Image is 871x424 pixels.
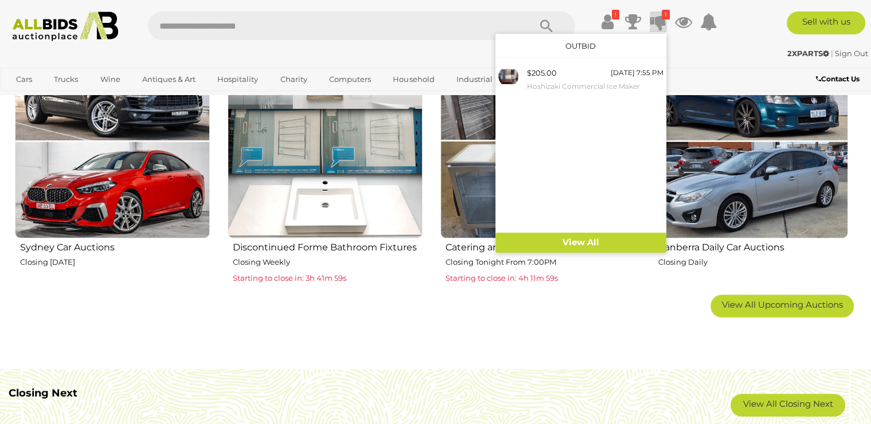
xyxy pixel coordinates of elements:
[446,273,558,282] span: Starting to close in: 4h 11m 59s
[565,41,596,50] a: Outbid
[9,387,77,399] b: Closing Next
[831,49,833,58] span: |
[653,44,848,238] img: Canberra Daily Car Auctions
[233,273,346,282] span: Starting to close in: 3h 41m 59s
[227,43,423,286] a: Discontinued Forme Bathroom Fixtures Closing Weekly Starting to close in: 3h 41m 59s
[446,256,635,269] p: Closing Tonight From 7:00PM
[722,299,843,310] span: View All Upcoming Auctions
[14,43,210,286] a: Sydney Car Auctions Closing [DATE]
[662,10,670,19] i: 1
[658,256,848,269] p: Closing Daily
[233,240,423,253] h2: Discontinued Forme Bathroom Fixtures
[9,70,40,89] a: Cars
[273,70,315,89] a: Charity
[658,240,848,253] h2: Canberra Daily Car Auctions
[210,70,265,89] a: Hospitality
[440,43,635,286] a: Catering and Kitchen Equipment Closing Tonight From 7:00PM Starting to close in: 4h 11m 59s
[495,64,666,95] a: $205.00 [DATE] 7:55 PM Hoshizaki Commercial Ice Maker
[20,240,210,253] h2: Sydney Car Auctions
[816,74,860,83] b: Contact Us
[6,11,124,41] img: Allbids.com.au
[93,70,128,89] a: Wine
[612,10,619,19] i: !
[787,49,831,58] a: 2XPARTS
[228,44,423,238] img: Discontinued Forme Bathroom Fixtures
[650,11,667,32] a: 1
[9,89,105,108] a: [GEOGRAPHIC_DATA]
[611,66,663,79] div: [DATE] 7:55 PM
[498,66,518,87] img: 53881-1a.jpg
[816,73,862,85] a: Contact Us
[46,70,85,89] a: Trucks
[135,70,203,89] a: Antiques & Art
[322,70,378,89] a: Computers
[787,11,865,34] a: Sell with us
[449,70,500,89] a: Industrial
[385,70,442,89] a: Household
[527,80,663,93] small: Hoshizaki Commercial Ice Maker
[15,44,210,238] img: Sydney Car Auctions
[835,49,868,58] a: Sign Out
[20,256,210,269] p: Closing [DATE]
[233,256,423,269] p: Closing Weekly
[731,394,845,417] a: View All Closing Next
[440,44,635,238] img: Catering and Kitchen Equipment
[653,43,848,286] a: Canberra Daily Car Auctions Closing Daily
[787,49,829,58] strong: 2XPARTS
[446,240,635,253] h2: Catering and Kitchen Equipment
[599,11,616,32] a: !
[527,66,557,80] div: $205.00
[495,233,666,253] a: View All
[518,11,575,40] button: Search
[710,295,854,317] a: View All Upcoming Auctions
